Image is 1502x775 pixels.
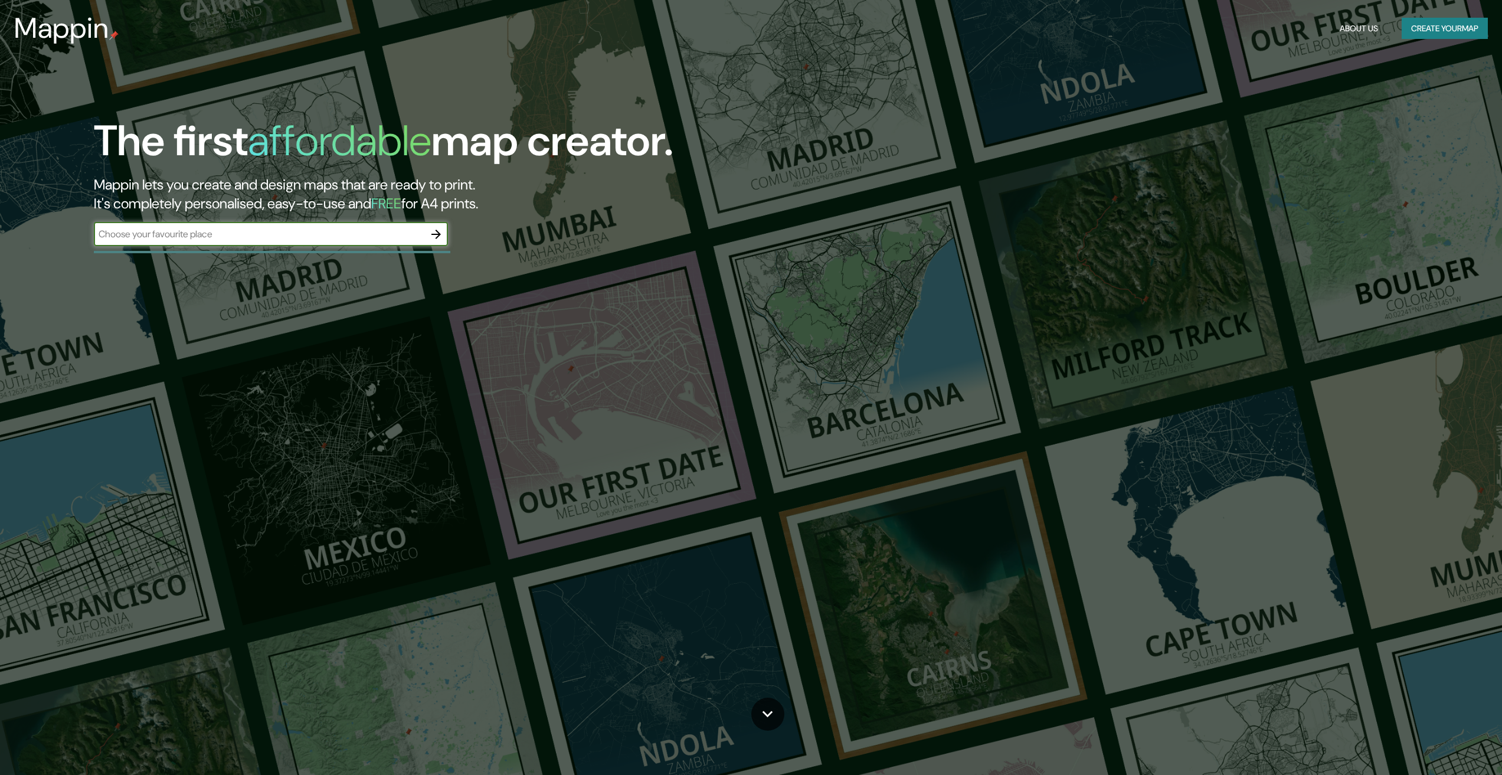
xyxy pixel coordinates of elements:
[14,12,109,45] h3: Mappin
[248,113,431,168] h1: affordable
[94,116,673,175] h1: The first map creator.
[1402,18,1488,40] button: Create yourmap
[94,227,424,241] input: Choose your favourite place
[1335,18,1383,40] button: About Us
[371,194,401,212] h5: FREE
[94,175,845,213] h2: Mappin lets you create and design maps that are ready to print. It's completely personalised, eas...
[109,31,119,40] img: mappin-pin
